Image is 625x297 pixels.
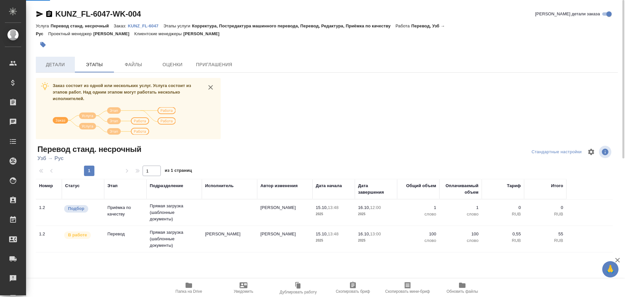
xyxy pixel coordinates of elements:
[107,204,143,217] p: Приёмка по качеству
[530,147,583,157] div: split button
[535,11,600,17] span: [PERSON_NAME] детали заказа
[205,183,234,189] div: Исполнитель
[385,289,430,294] span: Скопировать мини-бриф
[358,211,394,217] p: 2025
[336,289,370,294] span: Скопировать бриф
[485,231,521,237] p: 0,55
[370,231,381,236] p: 13:00
[260,183,298,189] div: Автор изменения
[605,262,616,276] span: 🙏
[183,31,224,36] p: [PERSON_NAME]
[527,211,563,217] p: RUB
[39,204,59,211] div: 1.2
[316,237,352,244] p: 2025
[36,155,141,162] span: Узб → Рус
[107,183,118,189] div: Этап
[583,144,599,160] span: Настроить таблицу
[316,231,328,236] p: 15.10,
[358,205,370,210] p: 16.10,
[48,31,93,36] p: Проектный менеджер
[68,205,84,212] p: Подбор
[36,23,50,28] p: Услуга
[316,211,352,217] p: 2025
[400,231,436,237] p: 100
[39,183,53,189] div: Номер
[527,204,563,211] p: 0
[380,279,435,297] button: Скопировать мини-бриф
[118,61,149,69] span: Файлы
[370,205,381,210] p: 12:00
[234,289,253,294] span: Уведомить
[316,205,328,210] p: 15.10,
[400,211,436,217] p: слово
[485,204,521,211] p: 0
[406,183,436,189] div: Общий объем
[358,183,394,196] div: Дата завершения
[485,211,521,217] p: RUB
[400,204,436,211] p: 1
[257,201,312,224] td: [PERSON_NAME]
[443,204,479,211] p: 1
[161,279,216,297] button: Папка на Drive
[114,23,128,28] p: Заказ:
[68,232,87,238] p: В работе
[271,279,326,297] button: Дублировать работу
[55,9,141,18] a: KUNZ_FL-6047-WK-004
[93,31,134,36] p: [PERSON_NAME]
[165,167,192,176] span: из 1 страниц
[146,200,202,226] td: Прямая загрузка (шаблонные документы)
[328,231,339,236] p: 13:48
[443,231,479,237] p: 100
[134,31,184,36] p: Клиентские менеджеры
[602,261,618,277] button: 🙏
[36,144,141,155] span: Перевод станд. несрочный
[443,183,479,196] div: Оплачиваемый объем
[157,61,188,69] span: Оценки
[45,10,53,18] button: Скопировать ссылку
[396,23,411,28] p: Работа
[79,61,110,69] span: Этапы
[447,289,478,294] span: Обновить файлы
[400,237,436,244] p: слово
[485,237,521,244] p: RUB
[326,279,380,297] button: Скопировать бриф
[527,237,563,244] p: RUB
[257,228,312,250] td: [PERSON_NAME]
[507,183,521,189] div: Тариф
[443,211,479,217] p: слово
[599,146,613,158] span: Посмотреть информацию
[443,237,479,244] p: слово
[163,23,192,28] p: Этапы услуги
[39,231,59,237] div: 1.2
[358,237,394,244] p: 2025
[53,83,191,101] span: Заказ состоит из одной или нескольких услуг. Услуга состоит из этапов работ. Над одним этапом мог...
[328,205,339,210] p: 13:48
[196,61,232,69] span: Приглашения
[316,183,342,189] div: Дата начала
[146,226,202,252] td: Прямая загрузка (шаблонные документы)
[435,279,490,297] button: Обновить файлы
[128,23,163,28] a: KUNZ_FL-6047
[202,228,257,250] td: [PERSON_NAME]
[206,82,215,92] button: close
[36,37,50,52] button: Добавить тэг
[216,279,271,297] button: Уведомить
[527,231,563,237] p: 55
[192,23,396,28] p: Корректура, Постредактура машинного перевода, Перевод, Редактура, Приёмка по качеству
[358,231,370,236] p: 16.10,
[65,183,80,189] div: Статус
[551,183,563,189] div: Итого
[40,61,71,69] span: Детали
[50,23,114,28] p: Перевод станд. несрочный
[280,290,317,294] span: Дублировать работу
[107,231,143,237] p: Перевод
[175,289,202,294] span: Папка на Drive
[150,183,183,189] div: Подразделение
[36,10,44,18] button: Скопировать ссылку для ЯМессенджера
